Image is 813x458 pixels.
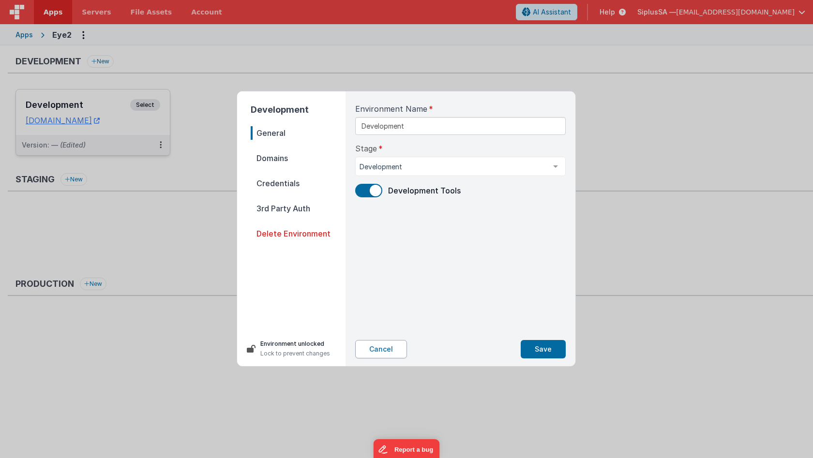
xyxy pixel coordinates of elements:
span: Stage [355,143,377,154]
span: Credentials [251,177,346,190]
span: General [251,126,346,140]
button: Cancel [355,340,407,358]
button: Save [521,340,566,358]
p: Lock to prevent changes [260,349,330,358]
p: Environment unlocked [260,339,330,349]
span: Domains [251,151,346,165]
span: Delete Environment [251,227,346,240]
span: Development [360,162,546,172]
span: 3rd Party Auth [251,202,346,215]
h2: Development [251,103,346,117]
span: Development Tools [388,186,461,195]
span: Environment Name [355,103,427,115]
